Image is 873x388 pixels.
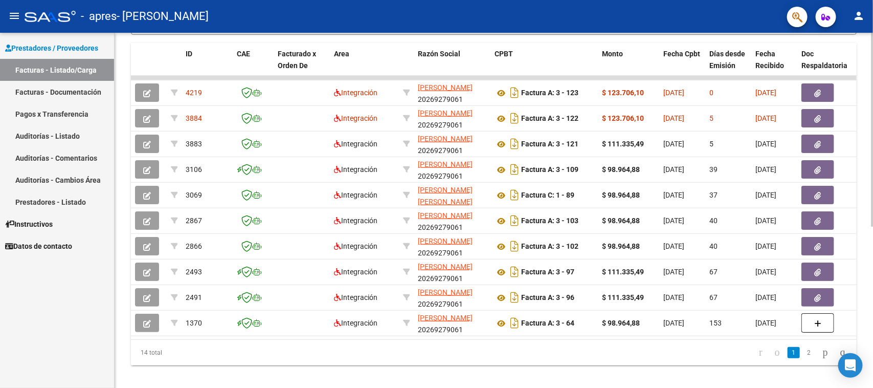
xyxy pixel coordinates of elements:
span: [DATE] [755,191,776,199]
span: Prestadores / Proveedores [5,42,98,54]
strong: $ 98.964,88 [602,165,640,174]
span: 2493 [186,268,202,276]
mat-icon: menu [8,10,20,22]
span: 37 [709,191,718,199]
span: [DATE] [663,217,684,225]
span: [PERSON_NAME] [PERSON_NAME] [418,186,473,206]
span: [DATE] [663,293,684,301]
span: - apres [81,5,117,28]
a: 1 [788,347,800,358]
span: [DATE] [663,242,684,250]
li: page 1 [786,344,801,361]
span: 153 [709,319,722,327]
span: 2867 [186,217,202,225]
span: Integración [334,293,377,301]
span: 3883 [186,140,202,148]
span: ID [186,50,192,58]
span: 3069 [186,191,202,199]
strong: $ 98.964,88 [602,319,640,327]
span: 40 [709,242,718,250]
div: 20269279061 [418,159,486,180]
datatable-header-cell: Fecha Recibido [751,43,797,88]
span: [PERSON_NAME] [418,237,473,245]
span: [DATE] [755,114,776,122]
span: Area [334,50,349,58]
span: CPBT [495,50,513,58]
span: Fecha Recibido [755,50,784,70]
span: 40 [709,217,718,225]
span: [DATE] [663,319,684,327]
span: Días desde Emisión [709,50,745,70]
strong: $ 98.964,88 [602,191,640,199]
strong: $ 98.964,88 [602,242,640,250]
span: 2866 [186,242,202,250]
strong: Factura C: 1 - 89 [521,191,574,200]
datatable-header-cell: Fecha Cpbt [659,43,705,88]
div: 20269279061 [418,235,486,257]
span: Integración [334,89,377,97]
a: go to first page [754,347,767,358]
span: [DATE] [663,140,684,148]
datatable-header-cell: Facturado x Orden De [274,43,330,88]
mat-icon: person [853,10,865,22]
span: Razón Social [418,50,460,58]
div: 20269279061 [418,312,486,334]
i: Descargar documento [508,264,521,280]
span: Integración [334,242,377,250]
strong: Factura A: 3 - 109 [521,166,578,174]
div: 20269279061 [418,210,486,231]
span: Integración [334,114,377,122]
span: [DATE] [755,89,776,97]
span: Fecha Cpbt [663,50,700,58]
i: Descargar documento [508,289,521,306]
div: 20269279061 [418,261,486,283]
span: Monto [602,50,623,58]
span: [DATE] [663,165,684,174]
strong: Factura A: 3 - 102 [521,243,578,251]
i: Descargar documento [508,84,521,101]
strong: Factura A: 3 - 103 [521,217,578,225]
span: Integración [334,217,377,225]
span: Instructivos [5,219,53,230]
i: Descargar documento [508,315,521,331]
span: 67 [709,268,718,276]
strong: Factura A: 3 - 96 [521,294,574,302]
a: go to last page [836,347,850,358]
span: 39 [709,165,718,174]
strong: $ 123.706,10 [602,89,644,97]
div: 14 total [131,340,274,365]
datatable-header-cell: ID [182,43,233,88]
span: Integración [334,319,377,327]
span: [DATE] [755,319,776,327]
i: Descargar documento [508,161,521,178]
datatable-header-cell: Area [330,43,399,88]
span: [PERSON_NAME] [418,135,473,143]
strong: $ 111.335,49 [602,293,644,301]
span: - [PERSON_NAME] [117,5,209,28]
strong: $ 111.335,49 [602,268,644,276]
span: Doc Respaldatoria [801,50,847,70]
span: Integración [334,165,377,174]
span: [PERSON_NAME] [418,160,473,168]
span: [PERSON_NAME] [418,83,473,92]
li: page 2 [801,344,817,361]
span: 67 [709,293,718,301]
strong: Factura A: 3 - 97 [521,268,574,276]
i: Descargar documento [508,136,521,152]
datatable-header-cell: Doc Respaldatoria [797,43,859,88]
a: go to previous page [770,347,785,358]
strong: $ 111.335,49 [602,140,644,148]
span: [PERSON_NAME] [418,211,473,220]
span: Integración [334,140,377,148]
span: 4219 [186,89,202,97]
span: CAE [237,50,250,58]
a: 2 [803,347,815,358]
span: Facturado x Orden De [278,50,316,70]
span: [DATE] [755,165,776,174]
datatable-header-cell: Monto [598,43,659,88]
span: [DATE] [663,89,684,97]
datatable-header-cell: CAE [233,43,274,88]
span: 5 [709,140,713,148]
span: Datos de contacto [5,241,72,252]
span: 1370 [186,319,202,327]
